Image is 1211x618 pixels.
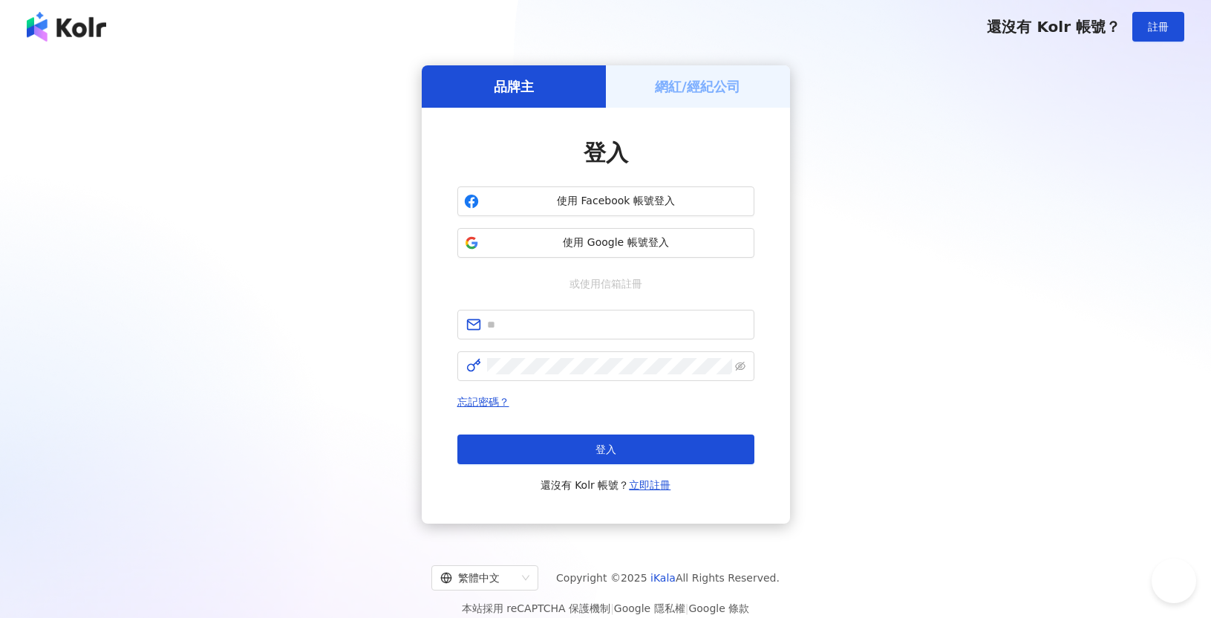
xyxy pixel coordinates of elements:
span: 或使用信箱註冊 [559,276,653,292]
a: 忘記密碼？ [457,396,509,408]
span: 使用 Google 帳號登入 [485,235,748,250]
a: 立即註冊 [629,479,670,491]
button: 使用 Facebook 帳號登入 [457,186,754,216]
span: 註冊 [1148,21,1169,33]
span: 使用 Facebook 帳號登入 [485,194,748,209]
img: logo [27,12,106,42]
a: Google 條款 [688,602,749,614]
button: 登入 [457,435,754,464]
h5: 品牌主 [494,77,534,96]
button: 使用 Google 帳號登入 [457,228,754,258]
button: 註冊 [1132,12,1184,42]
span: 本站採用 reCAPTCHA 保護機制 [462,599,749,617]
span: 還沒有 Kolr 帳號？ [541,476,671,494]
h5: 網紅/經紀公司 [655,77,740,96]
span: 登入 [595,443,616,455]
span: | [685,602,689,614]
span: 登入 [584,140,628,166]
iframe: Help Scout Beacon - Open [1152,559,1196,603]
span: 還沒有 Kolr 帳號？ [987,18,1120,36]
a: iKala [650,572,676,584]
a: Google 隱私權 [614,602,685,614]
span: eye-invisible [735,361,745,371]
div: 繁體中文 [440,566,516,590]
span: Copyright © 2025 All Rights Reserved. [556,569,780,587]
span: | [610,602,614,614]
